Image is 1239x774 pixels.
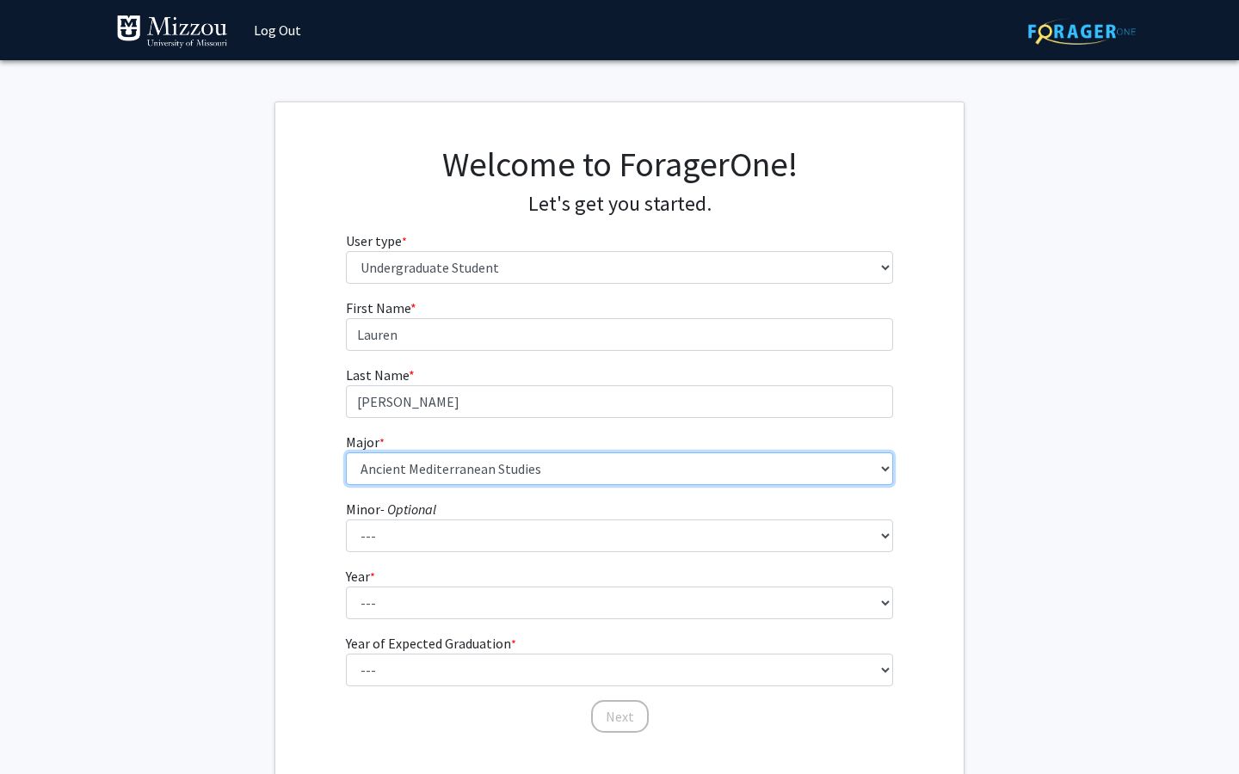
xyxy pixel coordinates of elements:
[346,366,409,384] span: Last Name
[346,299,410,316] span: First Name
[346,144,894,185] h1: Welcome to ForagerOne!
[346,192,894,217] h4: Let's get you started.
[346,499,436,519] label: Minor
[346,566,375,587] label: Year
[116,15,228,49] img: University of Missouri Logo
[591,700,649,733] button: Next
[346,633,516,654] label: Year of Expected Graduation
[346,432,385,452] label: Major
[1028,18,1136,45] img: ForagerOne Logo
[380,501,436,518] i: - Optional
[13,697,73,761] iframe: Chat
[346,230,407,251] label: User type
